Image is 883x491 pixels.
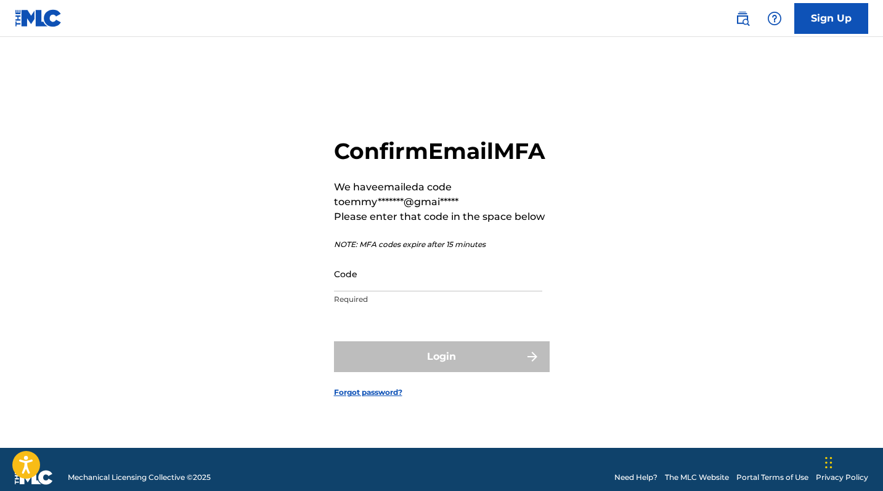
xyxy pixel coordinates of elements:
[15,470,53,485] img: logo
[735,11,750,26] img: search
[767,11,782,26] img: help
[334,209,550,224] p: Please enter that code in the space below
[334,239,550,250] p: NOTE: MFA codes expire after 15 minutes
[334,387,402,398] a: Forgot password?
[334,294,542,305] p: Required
[730,6,755,31] a: Public Search
[816,472,868,483] a: Privacy Policy
[665,472,729,483] a: The MLC Website
[821,432,883,491] iframe: Chat Widget
[762,6,787,31] div: Help
[736,472,808,483] a: Portal Terms of Use
[825,444,832,481] div: Drag
[334,137,550,165] h2: Confirm Email MFA
[614,472,657,483] a: Need Help?
[794,3,868,34] a: Sign Up
[68,472,211,483] span: Mechanical Licensing Collective © 2025
[15,9,62,27] img: MLC Logo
